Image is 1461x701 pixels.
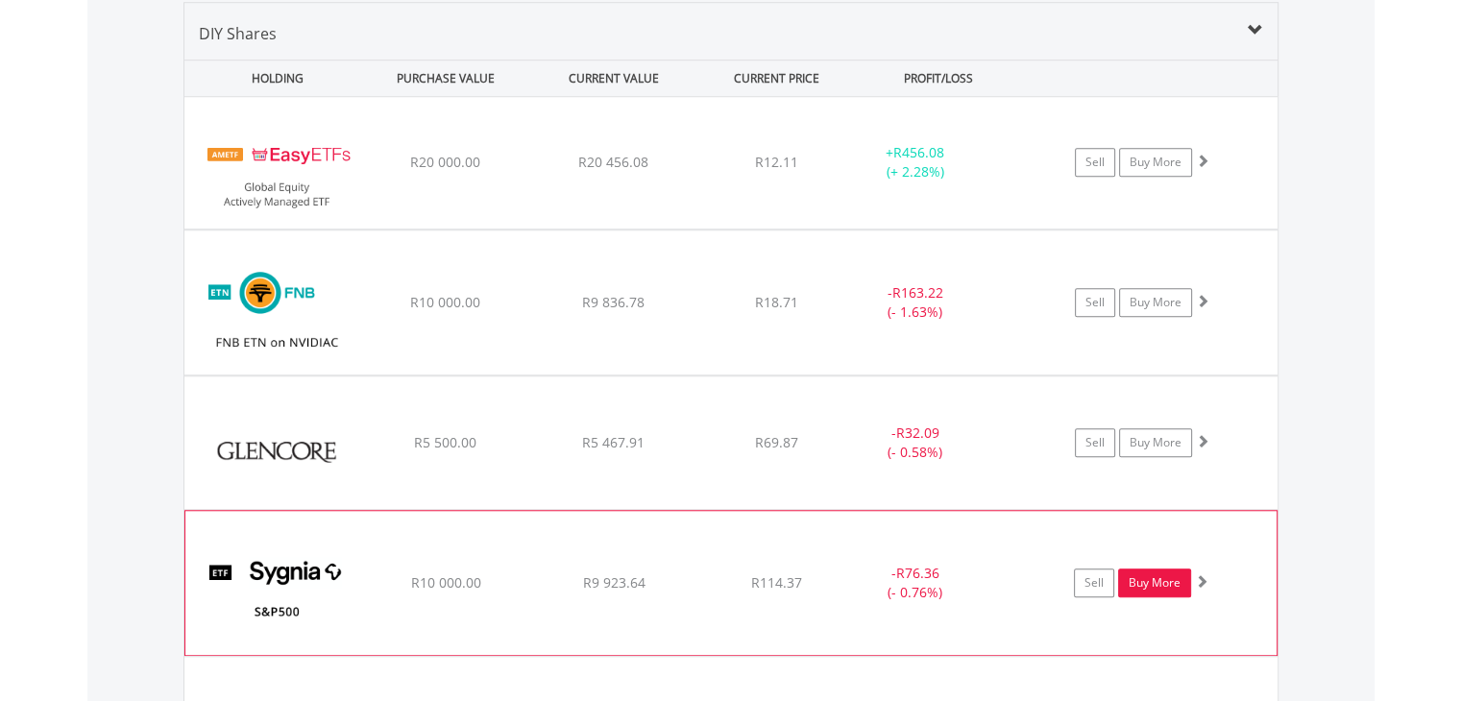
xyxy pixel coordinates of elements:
span: R32.09 [896,423,939,442]
div: CURRENT PRICE [699,60,852,96]
span: R5 500.00 [414,433,476,451]
span: R18.71 [755,293,798,311]
img: EQU.ZA.EASYGE.png [194,121,359,224]
div: PROFIT/LOSS [857,60,1021,96]
span: R10 000.00 [410,293,480,311]
div: PURCHASE VALUE [364,60,528,96]
a: Buy More [1118,568,1191,597]
a: Sell [1075,148,1115,177]
div: - (- 1.63%) [843,283,988,322]
span: R12.11 [755,153,798,171]
img: EQU.ZA.NVETNC.png [194,254,359,370]
div: + (+ 2.28%) [843,143,988,181]
div: - (- 0.76%) [842,564,986,602]
span: R9 923.64 [582,573,645,592]
a: Sell [1074,568,1114,597]
a: Buy More [1119,288,1192,317]
span: R20 456.08 [578,153,648,171]
span: R20 000.00 [410,153,480,171]
span: R5 467.91 [582,433,645,451]
div: CURRENT VALUE [532,60,696,96]
span: R10 000.00 [410,573,480,592]
span: R9 836.78 [582,293,645,311]
a: Sell [1075,288,1115,317]
img: EQU.ZA.GLN.png [194,400,359,504]
span: R69.87 [755,433,798,451]
div: - (- 0.58%) [843,423,988,462]
a: Buy More [1119,428,1192,457]
img: EQU.ZA.SYG500.png [195,535,360,650]
div: HOLDING [185,60,360,96]
a: Sell [1075,428,1115,457]
span: DIY Shares [199,23,277,44]
span: R76.36 [895,564,938,582]
span: R163.22 [892,283,943,302]
span: R456.08 [893,143,944,161]
a: Buy More [1119,148,1192,177]
span: R114.37 [751,573,802,592]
